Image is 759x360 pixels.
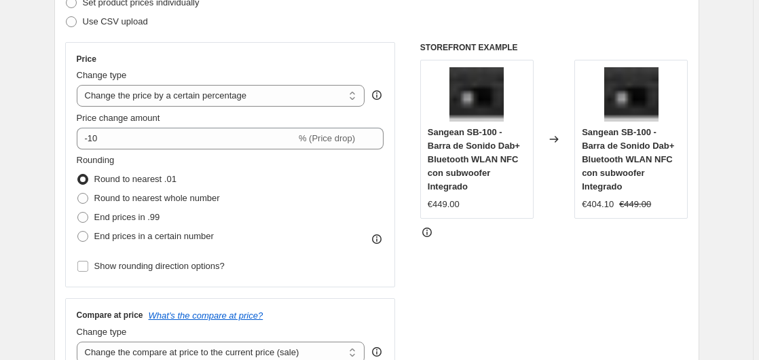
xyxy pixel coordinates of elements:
h3: Compare at price [77,310,143,321]
span: End prices in .99 [94,212,160,222]
span: Change type [77,70,127,80]
span: Show rounding direction options? [94,261,225,271]
img: 71woCJDOH7L_80x.jpg [449,67,504,122]
span: Rounding [77,155,115,165]
span: Round to nearest .01 [94,174,177,184]
span: Round to nearest whole number [94,193,220,203]
span: Use CSV upload [83,16,148,26]
div: €404.10 [582,198,614,211]
span: % (Price drop) [299,133,355,143]
div: help [370,345,384,359]
strike: €449.00 [619,198,651,211]
h6: STOREFRONT EXAMPLE [420,42,688,53]
span: Price change amount [77,113,160,123]
span: Sangean SB-100 - Barra de Sonido Dab+ Bluetooth WLAN NFC con subwoofer Integrado [582,127,674,192]
div: help [370,88,384,102]
span: End prices in a certain number [94,231,214,241]
h3: Price [77,54,96,65]
span: Sangean SB-100 - Barra de Sonido Dab+ Bluetooth WLAN NFC con subwoofer Integrado [428,127,520,192]
img: 71woCJDOH7L_80x.jpg [604,67,659,122]
input: -15 [77,128,296,149]
span: Change type [77,327,127,337]
div: €449.00 [428,198,460,211]
button: What's the compare at price? [149,310,263,321]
